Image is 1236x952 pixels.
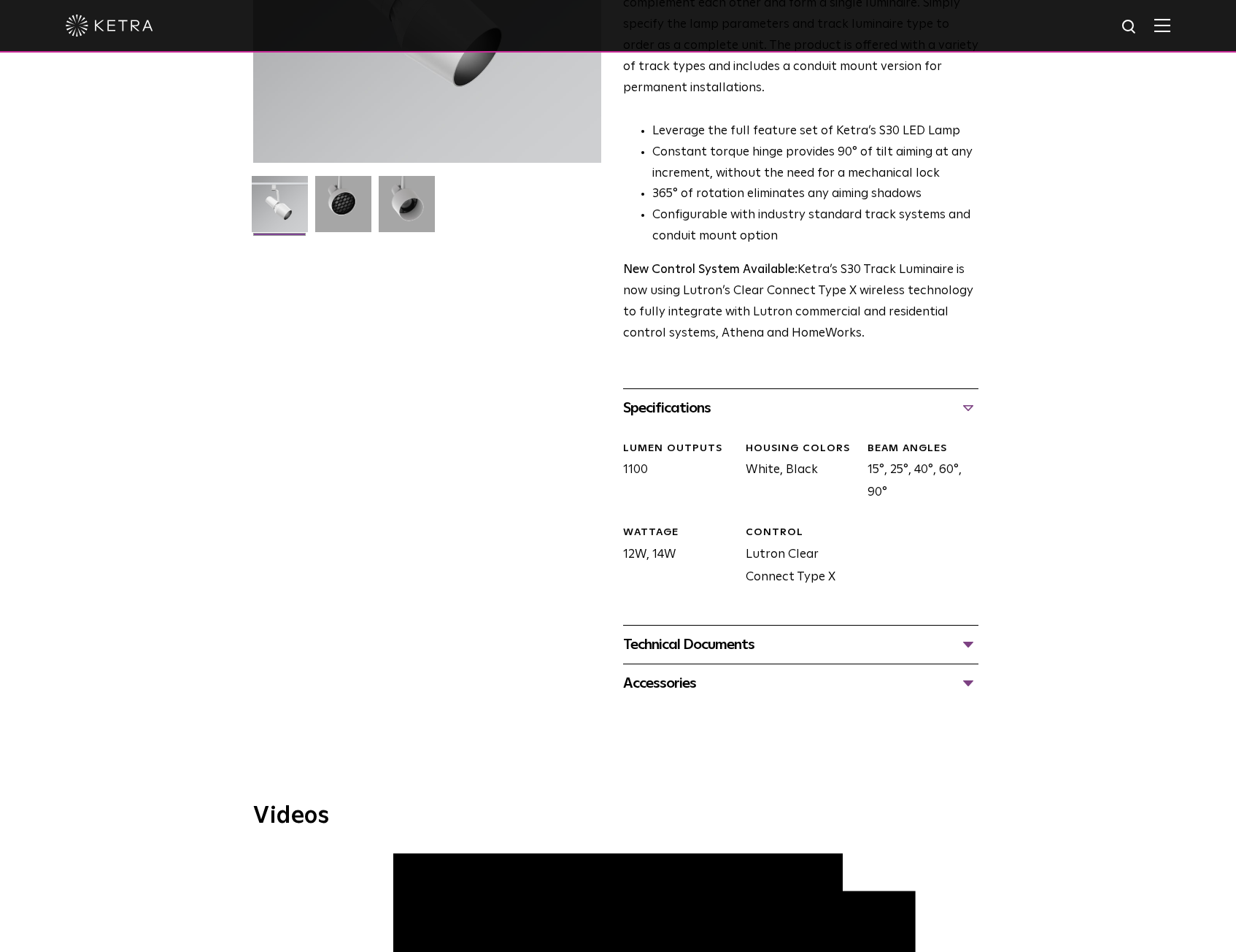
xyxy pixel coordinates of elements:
div: LUMEN OUTPUTS [623,442,734,456]
img: ketra-logo-2019-white [66,15,153,37]
img: 9e3d97bd0cf938513d6e [379,176,435,243]
div: Accessories [623,672,978,695]
div: HOUSING COLORS [746,442,857,456]
img: 3b1b0dc7630e9da69e6b [315,176,371,243]
h3: Videos [253,805,983,828]
div: CONTROL [746,526,857,540]
li: Constant torque hinge provides 90° of tilt aiming at any increment, without the need for a mechan... [652,142,978,185]
div: Specifications [623,396,978,420]
img: S30-Track-Luminaire-2021-Web-Square [252,176,308,243]
div: 15°, 25°, 40°, 60°, 90° [857,442,978,504]
img: search icon [1121,18,1139,37]
div: BEAM ANGLES [868,442,978,456]
div: White, Black [735,442,857,504]
li: Leverage the full feature set of Ketra’s S30 LED Lamp [652,121,978,142]
li: 365° of rotation eliminates any aiming shadows [652,184,978,205]
p: Ketra’s S30 Track Luminaire is now using Lutron’s Clear Connect Type X wireless technology to ful... [623,260,978,345]
div: Technical Documents [623,633,978,656]
div: 1100 [612,442,734,504]
div: WATTAGE [623,526,734,540]
strong: New Control System Available: [623,264,797,276]
li: Configurable with industry standard track systems and conduit mount option [652,205,978,247]
div: Lutron Clear Connect Type X [735,526,857,588]
div: 12W, 14W [612,526,734,588]
img: Hamburger%20Nav.svg [1154,18,1170,32]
